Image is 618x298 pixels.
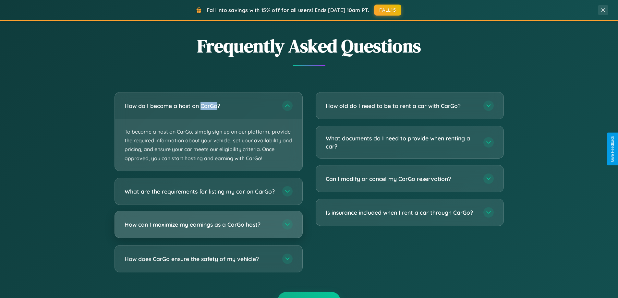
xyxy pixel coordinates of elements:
button: FALL15 [374,5,401,16]
h3: What are the requirements for listing my car on CarGo? [125,187,276,195]
h3: How do I become a host on CarGo? [125,102,276,110]
h3: How can I maximize my earnings as a CarGo host? [125,220,276,228]
p: To become a host on CarGo, simply sign up on our platform, provide the required information about... [115,119,302,171]
div: Give Feedback [610,136,615,162]
h3: What documents do I need to provide when renting a car? [326,134,477,150]
h3: Can I modify or cancel my CarGo reservation? [326,175,477,183]
h3: Is insurance included when I rent a car through CarGo? [326,209,477,217]
span: Fall into savings with 15% off for all users! Ends [DATE] 10am PT. [207,7,369,13]
h3: How does CarGo ensure the safety of my vehicle? [125,255,276,263]
h2: Frequently Asked Questions [115,33,504,58]
h3: How old do I need to be to rent a car with CarGo? [326,102,477,110]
